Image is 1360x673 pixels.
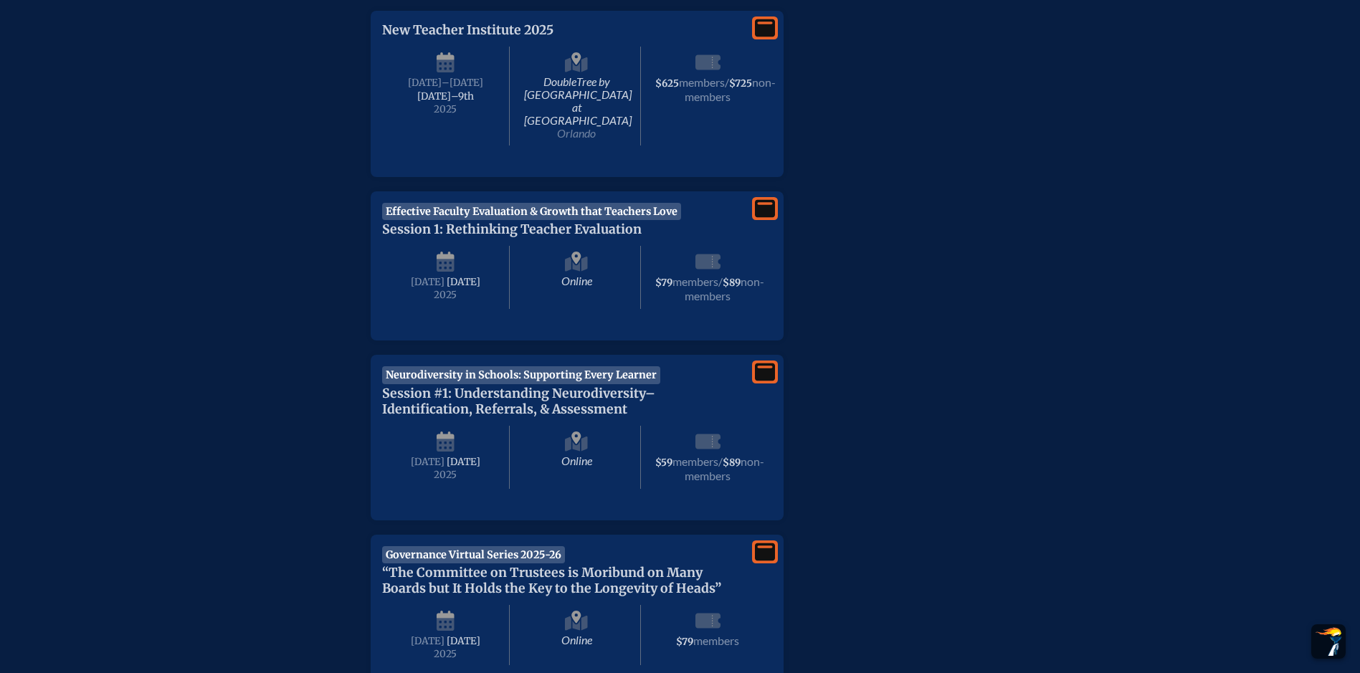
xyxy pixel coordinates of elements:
span: [DATE] [447,635,480,647]
span: $89 [723,457,741,469]
span: $79 [676,636,693,648]
span: $79 [655,277,672,289]
span: [DATE] [411,635,444,647]
span: / [718,275,723,288]
span: Online [513,426,641,489]
button: Scroll Top [1311,624,1346,659]
span: members [672,454,718,468]
span: members [672,275,718,288]
span: Session 1: Rethinking Teacher Evaluation [382,221,642,237]
span: Effective Faculty Evaluation & Growth that Teachers Love [382,203,682,220]
span: New Teacher Institute 2025 [382,22,553,38]
span: Neurodiversity in Schools: Supporting Every Learner [382,366,661,383]
span: / [718,454,723,468]
span: $59 [655,457,672,469]
img: To the top [1314,627,1343,656]
span: members [679,75,725,89]
span: 2025 [394,649,498,659]
span: [DATE]–⁠9th [417,90,474,102]
span: non-members [685,75,776,103]
span: $725 [729,77,752,90]
span: $625 [655,77,679,90]
span: non-members [685,275,764,302]
span: 2025 [394,290,498,300]
span: [DATE] [408,77,442,89]
span: Online [513,246,641,309]
span: non-members [685,454,764,482]
span: “The Committee on Trustees is Moribund on Many Boards but It Holds the Key to the Longevity of He... [382,565,721,596]
span: –[DATE] [442,77,483,89]
span: members [693,634,739,647]
span: Online [513,605,641,665]
span: 2025 [394,469,498,480]
span: [DATE] [447,276,480,288]
span: [DATE] [411,456,444,468]
span: [DATE] [447,456,480,468]
span: DoubleTree by [GEOGRAPHIC_DATA] at [GEOGRAPHIC_DATA] [513,47,641,145]
span: [DATE] [411,276,444,288]
span: Orlando [557,126,596,140]
span: / [725,75,729,89]
span: Session #1: Understanding Neurodiversity–Identification, Referrals, & Assessment [382,386,655,417]
span: $89 [723,277,741,289]
span: Governance Virtual Series 2025-26 [382,546,566,563]
span: 2025 [394,104,498,115]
